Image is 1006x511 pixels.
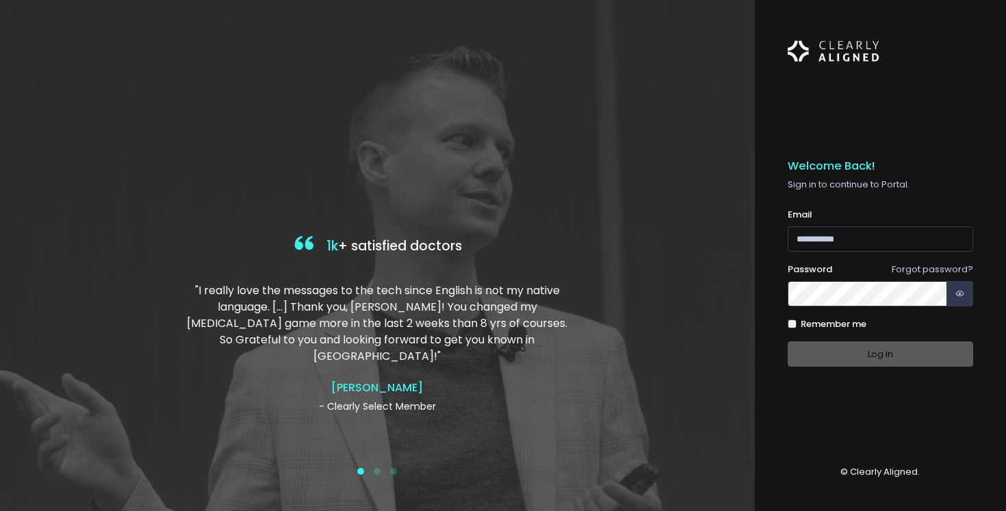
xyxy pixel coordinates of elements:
[180,233,575,261] h4: + satisfied doctors
[788,159,974,173] h5: Welcome Back!
[892,263,973,276] a: Forgot password?
[801,317,866,331] label: Remember me
[788,263,832,276] label: Password
[180,283,575,365] p: "I really love the messages to the tech since English is not my native language. […] Thank you, [...
[788,208,812,222] label: Email
[326,237,338,255] span: 1k
[180,381,575,394] h4: [PERSON_NAME]
[180,399,575,414] p: - Clearly Select Member
[788,33,879,70] img: Logo Horizontal
[788,178,974,192] p: Sign in to continue to Portal.
[788,465,974,479] p: © Clearly Aligned.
